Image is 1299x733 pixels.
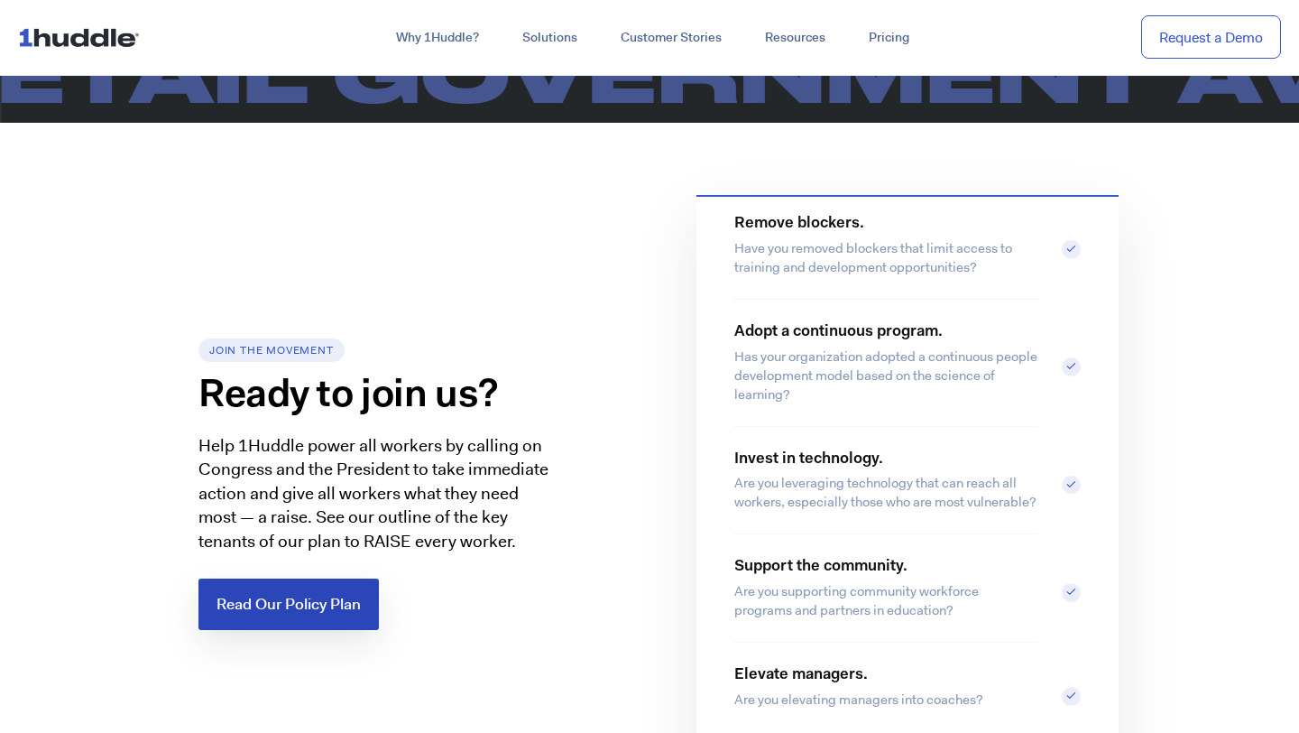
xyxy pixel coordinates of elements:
p: Are you supporting community workforce programs and partners in education? [734,582,1038,620]
p: Are you leveraging technology that can reach all workers, especially those who are most vulnerable? [734,474,1038,512]
a: Pricing [847,22,931,54]
a: Why 1Huddle? [374,22,501,54]
a: Request a Demo [1141,15,1281,60]
h2: Ready to join us? [198,374,633,421]
a: Read Our Policy Plan [198,579,379,630]
a: Customer Stories [599,22,743,54]
p: Elevate managers. [734,664,1038,686]
span: Read Our Policy Plan [216,597,361,612]
a: Solutions [501,22,599,54]
p: Invest in technology. [734,449,1038,470]
a: Resources [743,22,847,54]
p: Remove blockers. [734,213,1038,235]
p: Have you removed blockers that limit access to training and development opportunities? [734,239,1038,277]
h6: Join the Movement [198,339,345,362]
p: Adopt a continuous program. [734,321,1038,343]
p: Support the community. [734,556,1038,578]
p: Are you elevating managers into coaches? [734,691,1038,710]
p: Has your organization adopted a continuous people development model based on the science of learn... [734,348,1038,404]
img: ... [18,20,147,54]
p: Help 1Huddle power all workers by calling on Congress and the President to take immediate action ... [198,434,552,554]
